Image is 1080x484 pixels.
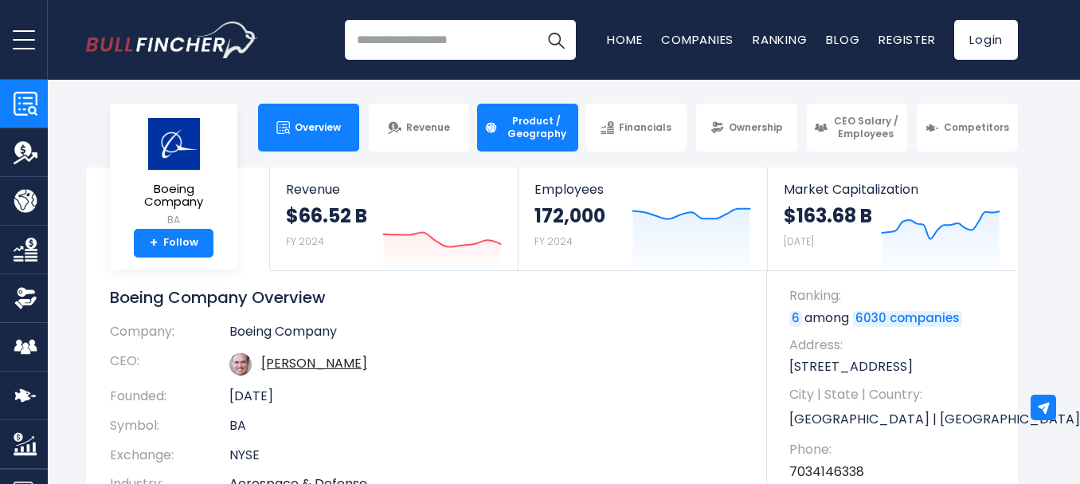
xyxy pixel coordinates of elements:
[229,353,252,376] img: kelly-ortberg.jpg
[789,309,1002,327] p: among
[270,167,518,270] a: Revenue $66.52 B FY 2024
[807,104,908,151] a: CEO Salary / Employees
[503,115,571,140] span: Product / Geography
[110,324,229,347] th: Company:
[784,182,1000,197] span: Market Capitalization
[789,463,864,481] a: 7034146338
[768,167,1016,270] a: Market Capitalization $163.68 B [DATE]
[110,347,229,382] th: CEO:
[534,234,573,248] small: FY 2024
[789,311,802,327] a: 6
[150,236,158,250] strong: +
[789,336,1002,354] span: Address:
[258,104,359,151] a: Overview
[534,182,750,197] span: Employees
[14,286,37,310] img: Ownership
[954,20,1018,60] a: Login
[585,104,687,151] a: Financials
[619,121,671,134] span: Financials
[607,31,642,48] a: Home
[789,441,1002,458] span: Phone:
[123,213,225,227] small: BA
[878,31,935,48] a: Register
[753,31,807,48] a: Ranking
[534,203,605,228] strong: 172,000
[86,22,258,58] img: Bullfincher logo
[229,382,743,411] td: [DATE]
[696,104,797,151] a: Ownership
[110,411,229,441] th: Symbol:
[110,441,229,470] th: Exchange:
[123,183,225,209] span: Boeing Company
[229,441,743,470] td: NYSE
[122,116,225,229] a: Boeing Company BA
[369,104,470,151] a: Revenue
[261,354,367,372] a: ceo
[477,104,578,151] a: Product / Geography
[826,31,859,48] a: Blog
[789,386,1002,403] span: City | State | Country:
[784,234,814,248] small: [DATE]
[518,167,766,270] a: Employees 172,000 FY 2024
[944,121,1009,134] span: Competitors
[729,121,783,134] span: Ownership
[286,203,367,228] strong: $66.52 B
[784,203,872,228] strong: $163.68 B
[917,104,1018,151] a: Competitors
[853,311,962,327] a: 6030 companies
[789,287,1002,305] span: Ranking:
[110,287,743,308] h1: Boeing Company Overview
[86,22,257,58] a: Go to homepage
[661,31,734,48] a: Companies
[286,182,502,197] span: Revenue
[295,121,341,134] span: Overview
[110,382,229,411] th: Founded:
[406,121,450,134] span: Revenue
[789,407,1002,431] p: [GEOGRAPHIC_DATA] | [GEOGRAPHIC_DATA] | US
[134,229,213,258] a: +Follow
[536,20,576,60] button: Search
[229,324,743,347] td: Boeing Company
[286,234,324,248] small: FY 2024
[832,115,901,140] span: CEO Salary / Employees
[229,411,743,441] td: BA
[789,358,1002,376] p: [STREET_ADDRESS]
